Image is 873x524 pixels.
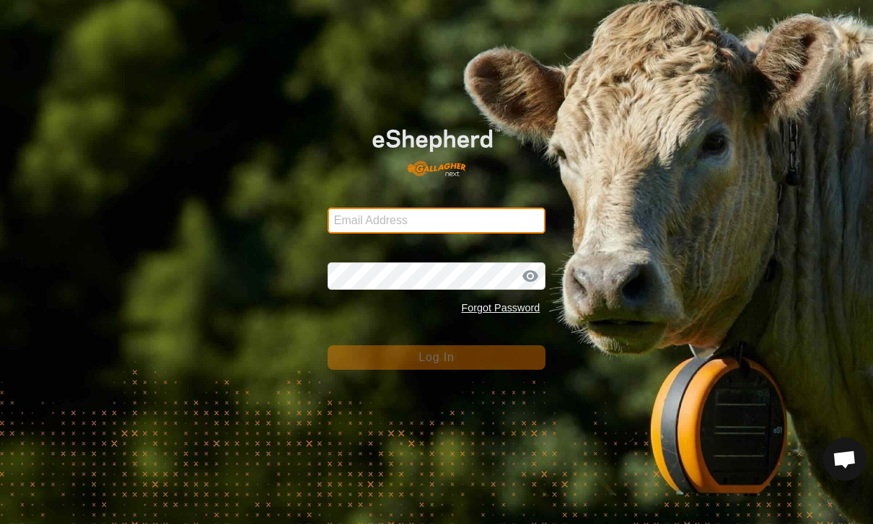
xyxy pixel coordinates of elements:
[418,351,454,363] span: Log In
[349,111,524,185] img: E-shepherd Logo
[823,438,867,481] div: Open chat
[328,208,546,234] input: Email Address
[461,302,540,314] a: Forgot Password
[328,345,546,370] button: Log In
